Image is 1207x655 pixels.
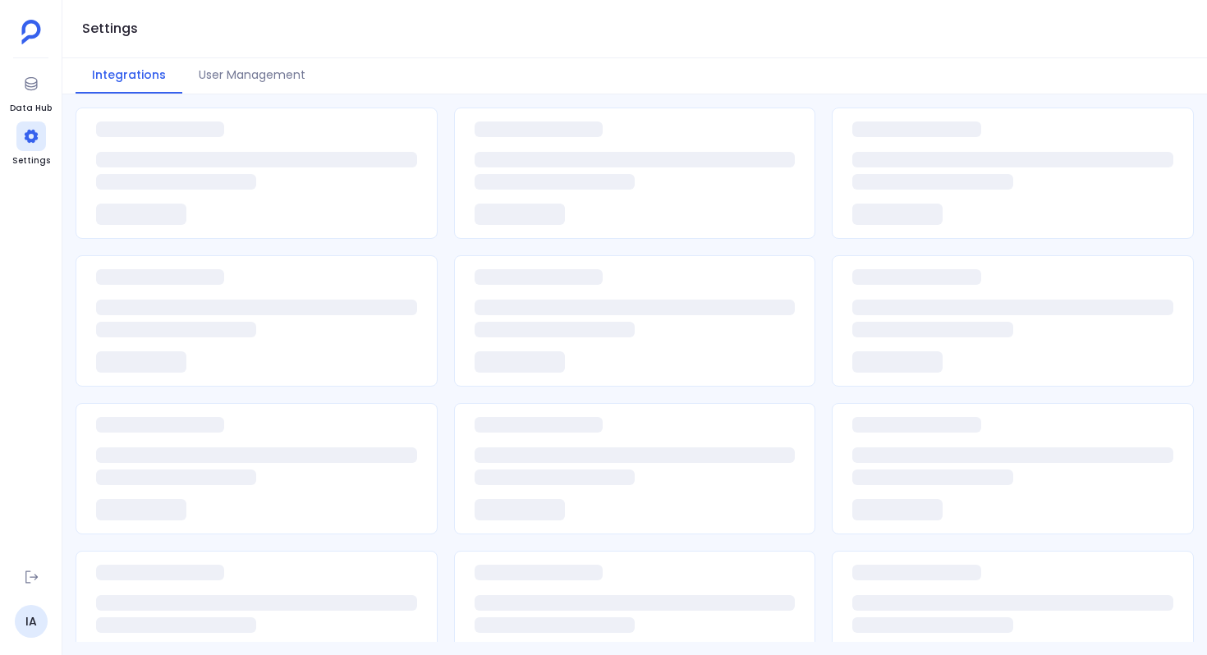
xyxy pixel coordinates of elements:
span: Data Hub [10,102,52,115]
span: Settings [12,154,50,167]
button: Integrations [76,58,182,94]
h1: Settings [82,17,138,40]
button: User Management [182,58,322,94]
img: petavue logo [21,20,41,44]
a: Data Hub [10,69,52,115]
a: IA [15,605,48,638]
a: Settings [12,121,50,167]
